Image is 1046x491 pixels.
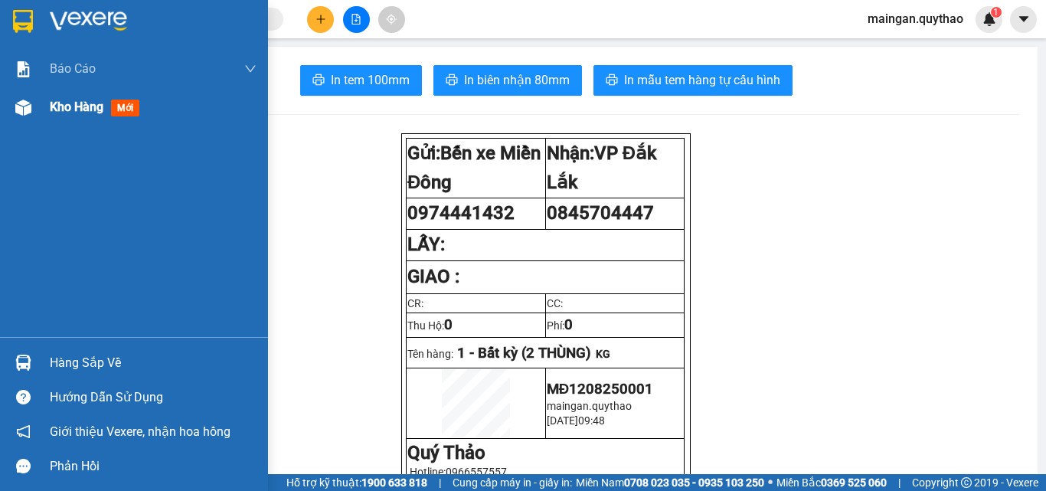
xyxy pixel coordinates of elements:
[547,381,653,398] span: MĐ1208250001
[545,313,685,337] td: Phí:
[433,65,582,96] button: printerIn biên nhận 80mm
[50,59,96,78] span: Báo cáo
[624,70,780,90] span: In mẫu tem hàng tự cấu hình
[244,63,257,75] span: down
[446,74,458,88] span: printer
[407,313,546,337] td: Thu Hộ:
[464,70,570,90] span: In biên nhận 80mm
[15,355,31,371] img: warehouse-icon
[1010,6,1037,33] button: caret-down
[16,390,31,404] span: question-circle
[547,142,657,193] strong: Nhận:
[307,6,334,33] button: plus
[331,70,410,90] span: In tem 100mm
[15,100,31,116] img: warehouse-icon
[378,6,405,33] button: aim
[855,9,976,28] span: maingan.quythao
[547,202,654,224] span: 0845704447
[286,474,427,491] span: Hỗ trợ kỹ thuật:
[315,14,326,25] span: plus
[576,474,764,491] span: Miền Nam
[961,477,972,488] span: copyright
[547,414,578,427] span: [DATE]
[821,476,887,489] strong: 0369 525 060
[13,10,33,33] img: logo-vxr
[457,345,591,362] span: 1 - Bất kỳ (2 THÙNG)
[111,100,139,116] span: mới
[300,65,422,96] button: printerIn tem 100mm
[547,142,657,193] span: VP Đắk Lắk
[407,442,485,463] strong: Quý Thảo
[564,316,573,333] span: 0
[407,345,683,362] p: Tên hàng:
[545,293,685,313] td: CC:
[446,466,507,478] span: 0966557557
[407,234,445,255] strong: LẤY:
[982,12,996,26] img: icon-new-feature
[1017,12,1031,26] span: caret-down
[50,352,257,375] div: Hàng sắp về
[993,7,999,18] span: 1
[606,74,618,88] span: printer
[439,474,441,491] span: |
[768,480,773,486] span: ⚪️
[410,466,507,478] span: Hotline:
[991,7,1002,18] sup: 1
[16,459,31,473] span: message
[407,142,541,193] strong: Gửi:
[312,74,325,88] span: printer
[361,476,427,489] strong: 1900 633 818
[596,348,610,360] span: KG
[578,414,605,427] span: 09:48
[50,386,257,409] div: Hướng dẫn sử dụng
[16,424,31,439] span: notification
[547,400,632,412] span: maingan.quythao
[407,142,541,193] span: Bến xe Miền Đông
[593,65,793,96] button: printerIn mẫu tem hàng tự cấu hình
[444,316,453,333] span: 0
[776,474,887,491] span: Miền Bắc
[15,61,31,77] img: solution-icon
[50,422,230,441] span: Giới thiệu Vexere, nhận hoa hồng
[407,266,459,287] strong: GIAO :
[343,6,370,33] button: file-add
[386,14,397,25] span: aim
[407,202,515,224] span: 0974441432
[453,474,572,491] span: Cung cấp máy in - giấy in:
[898,474,901,491] span: |
[50,455,257,478] div: Phản hồi
[351,14,361,25] span: file-add
[50,100,103,114] span: Kho hàng
[624,476,764,489] strong: 0708 023 035 - 0935 103 250
[407,293,546,313] td: CR:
